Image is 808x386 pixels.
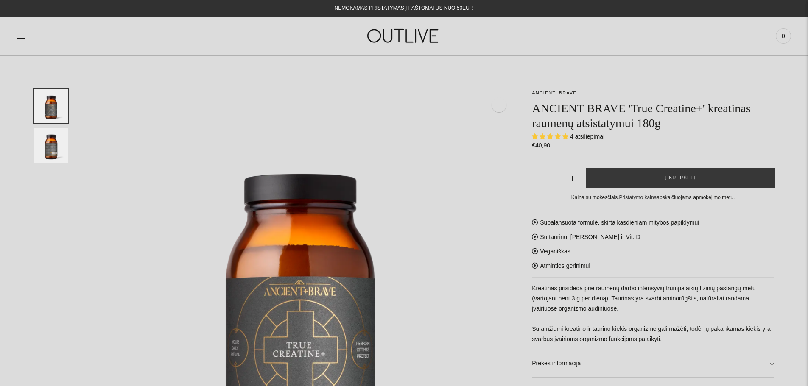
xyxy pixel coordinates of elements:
[665,174,696,182] span: Į krepšelį
[532,193,774,202] div: Kaina su mokesčiais. apskaičiuojama apmokėjimo metu.
[570,133,604,140] span: 4 atsiliepimai
[532,350,774,377] a: Prekės informacija
[532,142,550,149] span: €40,90
[619,194,657,200] a: Pristatymo kaina
[532,283,774,344] p: Kreatinas prisideda prie raumenų darbo intensyvių trumpalaikių fizinių pastangų metu (vartojant b...
[335,3,473,14] div: NEMOKAMAS PRISTATYMAS Į PAŠTOMATUS NUO 50EUR
[532,101,774,131] h1: ANCIENT BRAVE 'True Creatine+' kreatinas raumenų atsistatymui 180g
[550,172,563,184] input: Product quantity
[532,90,576,95] a: ANCIENT+BRAVE
[776,27,791,45] a: 0
[351,21,457,50] img: OUTLIVE
[777,30,789,42] span: 0
[532,133,570,140] span: 5.00 stars
[563,168,582,188] button: Subtract product quantity
[532,168,550,188] button: Add product quantity
[586,168,775,188] button: Į krepšelį
[34,128,68,163] button: Translation missing: en.general.accessibility.image_thumbail
[34,89,68,123] button: Translation missing: en.general.accessibility.image_thumbail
